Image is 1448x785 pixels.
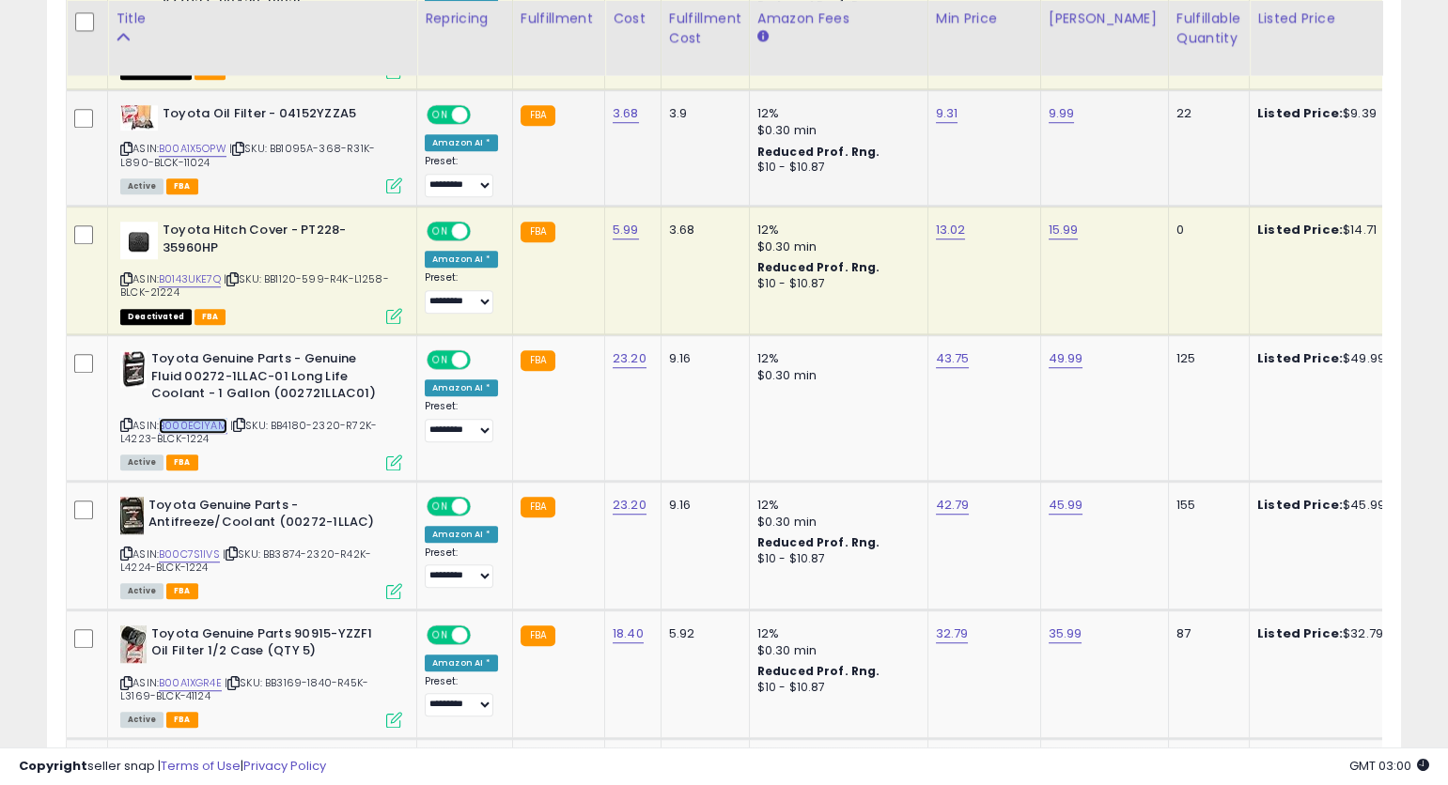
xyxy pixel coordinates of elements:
[1257,104,1343,122] b: Listed Price:
[120,105,402,192] div: ASIN:
[936,8,1033,28] div: Min Price
[1257,625,1413,642] div: $32.79
[468,352,498,368] span: OFF
[757,222,913,239] div: 12%
[166,454,198,470] span: FBA
[521,105,555,126] small: FBA
[428,498,452,514] span: ON
[757,551,913,567] div: $10 - $10.87
[166,712,198,728] span: FBA
[936,221,966,239] a: 13.02
[1176,8,1241,48] div: Fulfillable Quantity
[151,625,380,665] b: Toyota Genuine Parts 90915-YZZF1 Oil Filter 1/2 Case (QTY 5)
[19,758,326,776] div: seller snap | |
[757,625,913,642] div: 12%
[1257,349,1343,367] b: Listed Price:
[521,222,555,242] small: FBA
[120,583,163,599] span: All listings currently available for purchase on Amazon
[1049,496,1083,515] a: 45.99
[757,122,913,139] div: $0.30 min
[468,498,498,514] span: OFF
[1257,221,1343,239] b: Listed Price:
[1349,757,1429,775] span: 2025-10-14 03:00 GMT
[120,350,402,469] div: ASIN:
[936,624,969,643] a: 32.79
[757,680,913,696] div: $10 - $10.87
[1257,105,1413,122] div: $9.39
[757,8,920,28] div: Amazon Fees
[936,349,970,368] a: 43.75
[613,221,639,239] a: 5.99
[425,379,498,396] div: Amazon AI *
[521,8,597,28] div: Fulfillment
[1049,349,1083,368] a: 49.99
[120,454,163,470] span: All listings currently available for purchase on Amazon
[1176,350,1235,367] div: 125
[1049,221,1079,239] a: 15.99
[428,107,452,123] span: ON
[521,497,555,517] small: FBA
[120,222,402,322] div: ASIN:
[120,497,402,597] div: ASIN:
[757,367,913,384] div: $0.30 min
[120,625,402,726] div: ASIN:
[613,349,646,368] a: 23.20
[757,105,913,122] div: 12%
[521,350,555,371] small: FBA
[120,309,192,325] span: All listings that are unavailable for purchase on Amazon for any reason other than out-of-stock
[120,625,147,663] img: 51CwpMxsmrL._SL40_.jpg
[116,8,409,28] div: Title
[166,583,198,599] span: FBA
[120,178,163,194] span: All listings currently available for purchase on Amazon
[613,8,653,28] div: Cost
[1257,222,1413,239] div: $14.71
[669,625,735,642] div: 5.92
[757,239,913,255] div: $0.30 min
[1176,105,1235,122] div: 22
[1257,350,1413,367] div: $49.99
[757,28,769,45] small: Amazon Fees.
[669,497,735,514] div: 9.16
[120,271,389,300] span: | SKU: BB1120-599-R4K-L1258-BLCK-21224
[195,309,226,325] span: FBA
[669,105,735,122] div: 3.9
[425,134,498,151] div: Amazon AI *
[669,8,741,48] div: Fulfillment Cost
[757,514,913,531] div: $0.30 min
[120,497,144,534] img: 61r3AhoRmlL._SL40_.jpg
[757,350,913,367] div: 12%
[757,144,880,160] b: Reduced Prof. Rng.
[428,223,452,239] span: ON
[757,663,880,679] b: Reduced Prof. Rng.
[1176,497,1235,514] div: 155
[1257,496,1343,514] b: Listed Price:
[425,271,498,314] div: Preset:
[1049,624,1082,643] a: 35.99
[669,350,735,367] div: 9.16
[757,259,880,275] b: Reduced Prof. Rng.
[468,223,498,239] span: OFF
[1049,104,1075,123] a: 9.99
[1257,497,1413,514] div: $45.99
[120,675,368,703] span: | SKU: BB3169-1840-R45K-L3169-BLCK-41124
[425,675,498,717] div: Preset:
[613,496,646,515] a: 23.20
[120,105,158,131] img: 51AHib--wcL._SL40_.jpg
[936,496,970,515] a: 42.79
[613,104,639,123] a: 3.68
[120,141,375,169] span: | SKU: BB1095A-368-R31K-L890-BLCK-11024
[19,757,87,775] strong: Copyright
[425,546,498,589] div: Preset:
[159,546,220,562] a: B00C7S1IVS
[425,526,498,543] div: Amazon AI *
[1257,624,1343,642] b: Listed Price:
[613,624,644,643] a: 18.40
[757,642,913,659] div: $0.30 min
[151,350,380,408] b: Toyota Genuine Parts - Genuine Fluid 00272-1LLAC-01 Long Life Coolant - 1 Gallon (002721LLAC01)
[468,626,498,642] span: OFF
[159,141,226,157] a: B00A1X5OPW
[936,104,958,123] a: 9.31
[757,534,880,550] b: Reduced Prof. Rng.
[120,418,377,446] span: | SKU: BB4180-2320-R72K-L4223-BLCK-1224
[1176,222,1235,239] div: 0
